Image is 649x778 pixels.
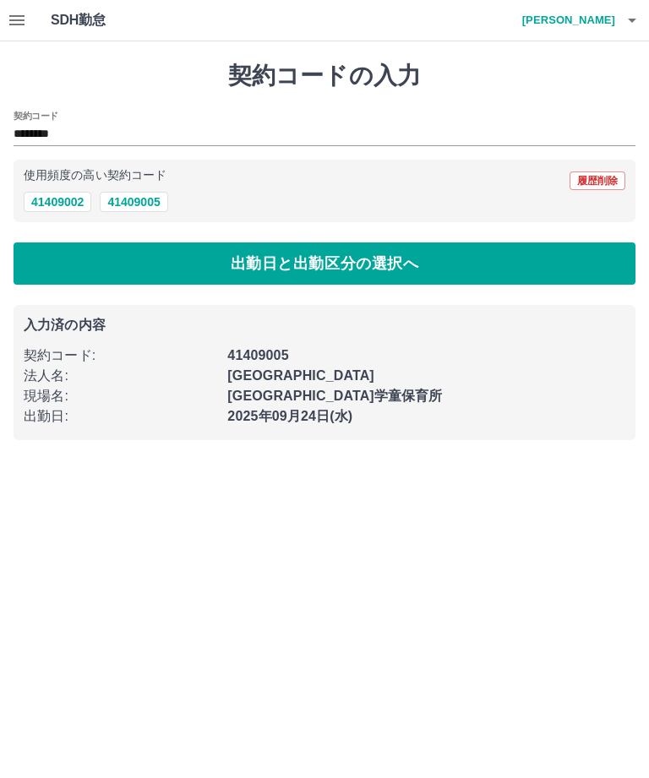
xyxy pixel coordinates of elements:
b: [GEOGRAPHIC_DATA] [227,368,374,383]
p: 現場名 : [24,386,217,406]
button: 履歴削除 [570,171,625,190]
p: 入力済の内容 [24,318,625,332]
p: 使用頻度の高い契約コード [24,170,166,182]
b: [GEOGRAPHIC_DATA]学童保育所 [227,389,442,403]
button: 41409002 [24,192,91,212]
b: 2025年09月24日(水) [227,409,352,423]
button: 出勤日と出勤区分の選択へ [14,242,635,285]
button: 41409005 [100,192,167,212]
p: 契約コード : [24,345,217,366]
b: 41409005 [227,348,288,362]
h2: 契約コード [14,109,58,122]
p: 出勤日 : [24,406,217,427]
p: 法人名 : [24,366,217,386]
h1: 契約コードの入力 [14,62,635,90]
